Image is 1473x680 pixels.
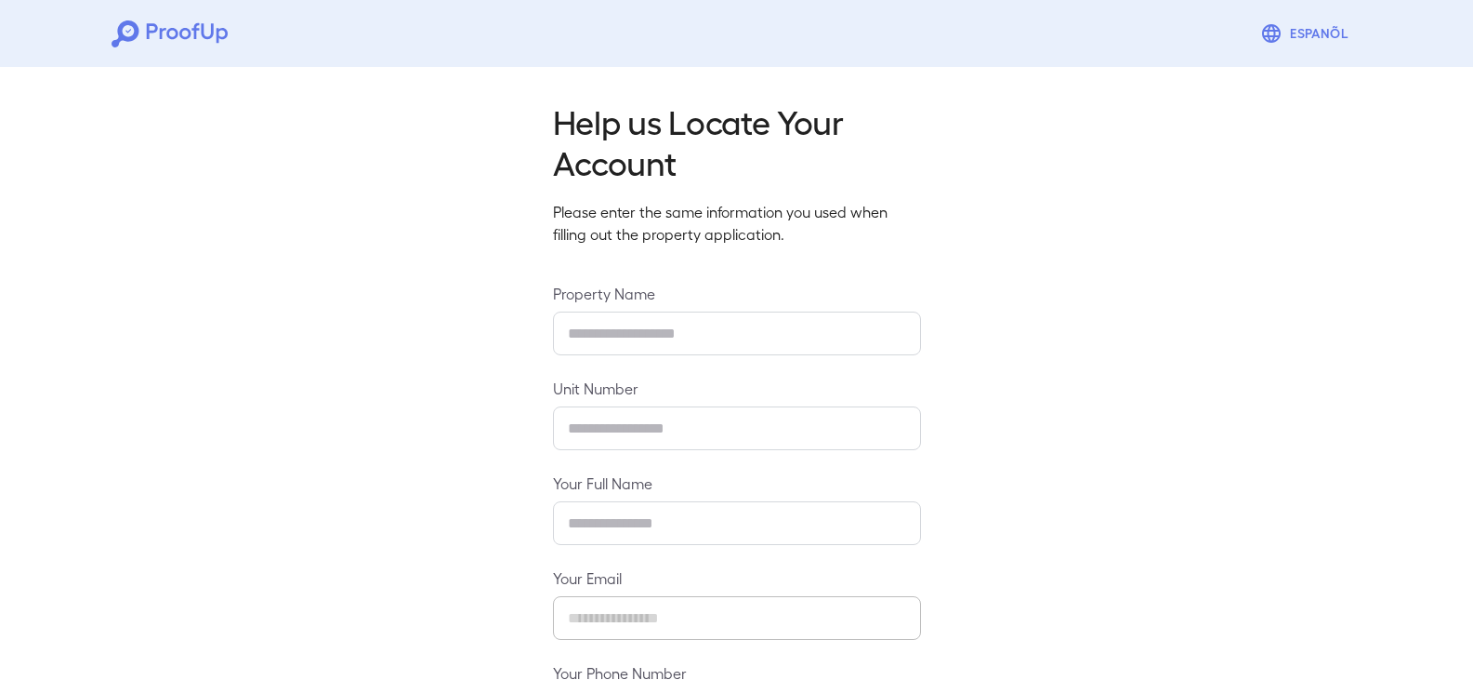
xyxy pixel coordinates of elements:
p: Please enter the same information you used when filling out the property application. [553,201,921,246]
label: Unit Number [553,378,921,399]
h2: Help us Locate Your Account [553,100,921,182]
label: Your Email [553,567,921,589]
label: Your Full Name [553,473,921,494]
button: Espanõl [1253,15,1361,52]
label: Property Name [553,283,921,304]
